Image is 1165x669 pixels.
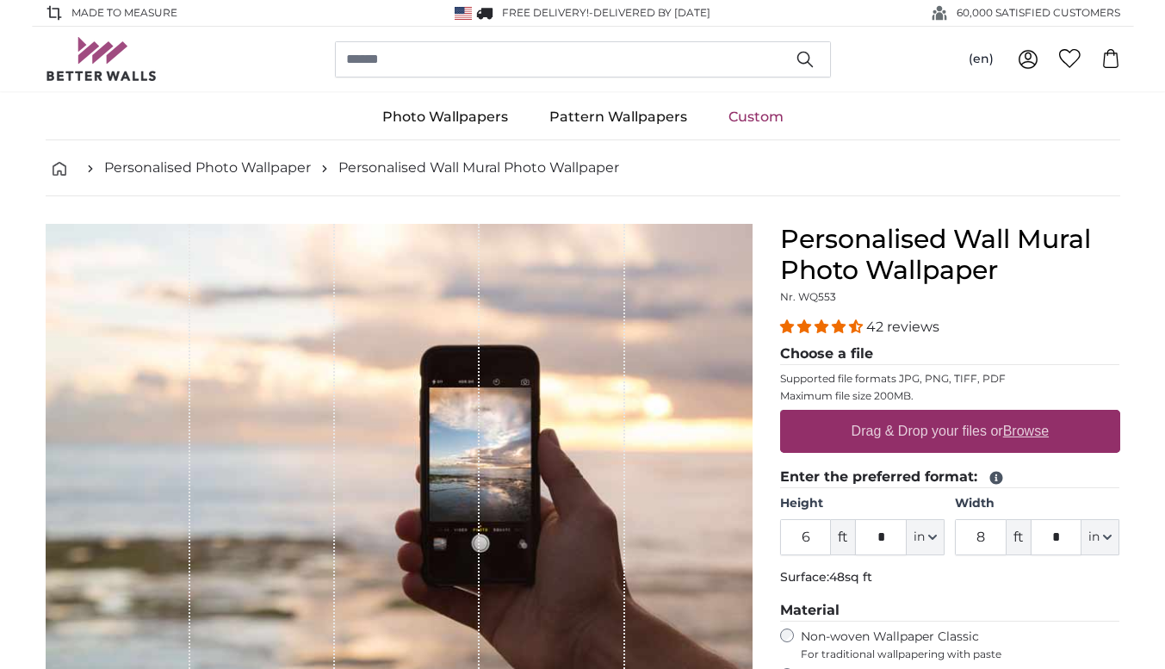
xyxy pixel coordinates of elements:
[780,389,1120,403] p: Maximum file size 200MB.
[1081,519,1119,555] button: in
[780,600,1120,622] legend: Material
[914,529,925,546] span: in
[104,158,311,178] a: Personalised Photo Wallpaper
[71,5,177,21] span: Made to Measure
[957,5,1120,21] span: 60,000 SATISFIED CUSTOMERS
[338,158,619,178] a: Personalised Wall Mural Photo Wallpaper
[780,372,1120,386] p: Supported file formats JPG, PNG, TIFF, PDF
[780,467,1120,488] legend: Enter the preferred format:
[801,647,1120,661] span: For traditional wallpapering with paste
[708,95,804,139] a: Custom
[955,44,1007,75] button: (en)
[780,495,945,512] label: Height
[780,290,836,303] span: Nr. WQ553
[780,224,1120,286] h1: Personalised Wall Mural Photo Wallpaper
[502,6,589,19] span: FREE delivery!
[46,37,158,81] img: Betterwalls
[1088,529,1100,546] span: in
[46,140,1120,196] nav: breadcrumbs
[907,519,945,555] button: in
[780,344,1120,365] legend: Choose a file
[780,569,1120,586] p: Surface:
[1007,519,1031,555] span: ft
[589,6,710,19] span: -
[593,6,710,19] span: Delivered by [DATE]
[955,495,1119,512] label: Width
[529,95,708,139] a: Pattern Wallpapers
[780,319,866,335] span: 4.38 stars
[831,519,855,555] span: ft
[829,569,872,585] span: 48sq ft
[801,629,1120,661] label: Non-woven Wallpaper Classic
[362,95,529,139] a: Photo Wallpapers
[455,7,472,20] img: United States
[866,319,939,335] span: 42 reviews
